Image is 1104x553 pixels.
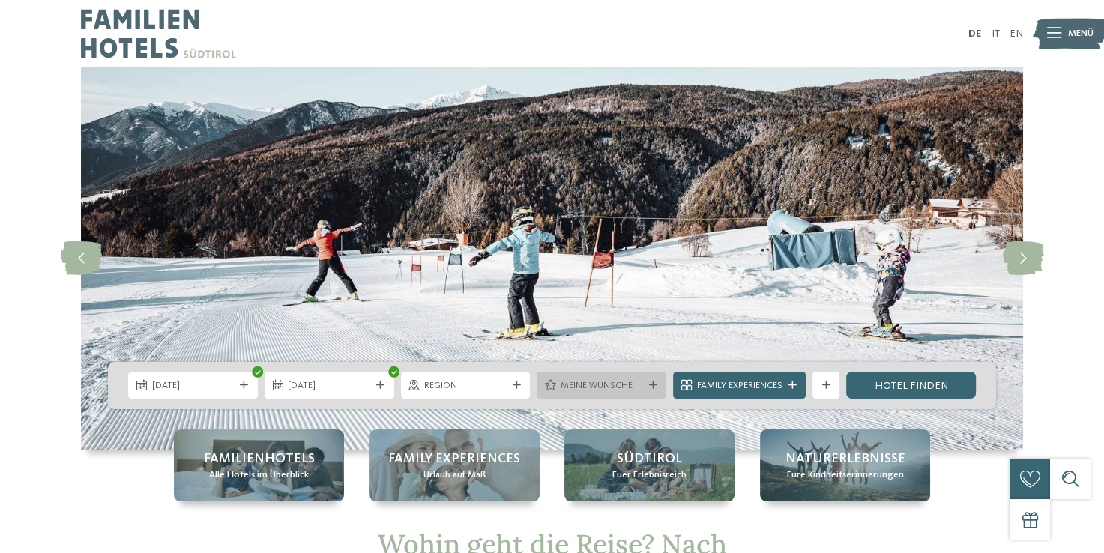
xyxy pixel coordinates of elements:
[1010,28,1023,39] a: EN
[424,379,507,393] span: Region
[81,67,1023,450] img: Familienhotel an der Piste = Spaß ohne Ende
[760,429,930,501] a: Familienhotel an der Piste = Spaß ohne Ende Naturerlebnisse Eure Kindheitserinnerungen
[288,379,370,393] span: [DATE]
[991,28,999,39] a: IT
[152,379,235,393] span: [DATE]
[785,450,905,468] span: Naturerlebnisse
[369,429,540,501] a: Familienhotel an der Piste = Spaß ohne Ende Family Experiences Urlaub auf Maß
[174,429,344,501] a: Familienhotel an der Piste = Spaß ohne Ende Familienhotels Alle Hotels im Überblick
[612,468,687,482] span: Euer Erlebnisreich
[423,468,486,482] span: Urlaub auf Maß
[846,372,976,399] a: Hotel finden
[564,429,735,501] a: Familienhotel an der Piste = Spaß ohne Ende Südtirol Euer Erlebnisreich
[697,379,782,393] span: Family Experiences
[209,468,309,482] span: Alle Hotels im Überblick
[561,379,643,393] span: Meine Wünsche
[968,28,981,39] a: DE
[1068,27,1094,40] span: Menü
[617,450,682,468] span: Südtirol
[388,450,520,468] span: Family Experiences
[204,450,315,468] span: Familienhotels
[786,468,903,482] span: Eure Kindheitserinnerungen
